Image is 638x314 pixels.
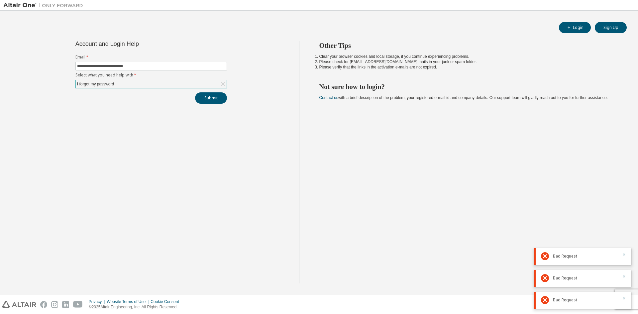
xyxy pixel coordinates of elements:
li: Please check for [EMAIL_ADDRESS][DOMAIN_NAME] mails in your junk or spam folder. [319,59,615,64]
label: Select what you need help with [75,72,227,78]
label: Email [75,54,227,60]
li: Please verify that the links in the activation e-mails are not expired. [319,64,615,70]
img: youtube.svg [73,301,83,308]
span: Bad Request [553,275,577,281]
button: Login [559,22,591,33]
button: Submit [195,92,227,104]
img: linkedin.svg [62,301,69,308]
img: Altair One [3,2,86,9]
div: Cookie Consent [151,299,183,304]
span: Bad Request [553,297,577,303]
h2: Not sure how to login? [319,82,615,91]
button: Sign Up [595,22,627,33]
li: Clear your browser cookies and local storage, if you continue experiencing problems. [319,54,615,59]
span: Bad Request [553,254,577,259]
h2: Other Tips [319,41,615,50]
img: instagram.svg [51,301,58,308]
div: Website Terms of Use [107,299,151,304]
div: I forgot my password [76,80,227,88]
img: facebook.svg [40,301,47,308]
span: with a brief description of the problem, your registered e-mail id and company details. Our suppo... [319,95,608,100]
div: Account and Login Help [75,41,197,47]
img: altair_logo.svg [2,301,36,308]
p: © 2025 Altair Engineering, Inc. All Rights Reserved. [89,304,183,310]
div: Privacy [89,299,107,304]
div: I forgot my password [76,80,115,88]
a: Contact us [319,95,338,100]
